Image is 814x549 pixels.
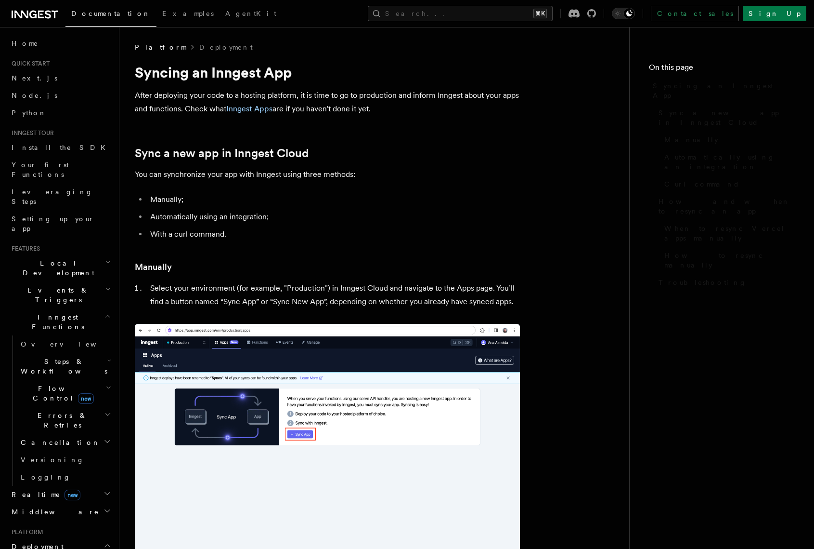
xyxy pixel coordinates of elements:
h1: Syncing an Inngest App [135,64,520,81]
a: Troubleshooting [655,274,795,291]
span: new [65,490,80,500]
a: Curl command [660,175,795,193]
a: Manually [135,260,172,274]
span: Platform [8,528,43,536]
button: Search...⌘K [368,6,553,21]
a: When to resync Vercel apps manually [660,220,795,247]
li: Manually; [147,193,520,206]
span: Local Development [8,258,105,278]
span: AgentKit [225,10,276,17]
a: Syncing an Inngest App [649,77,795,104]
span: How and when to resync an app [659,197,795,216]
a: Leveraging Steps [8,183,113,210]
button: Local Development [8,254,113,281]
li: Select your environment (for example, "Production") in Inngest Cloud and navigate to the Apps pag... [147,281,520,308]
span: Node.js [12,92,57,99]
a: Inngest Apps [226,104,272,113]
a: Sync a new app in Inngest Cloud [135,147,309,160]
a: How to resync manually [660,247,795,274]
kbd: ⌘K [533,9,547,18]
span: Setting up your app [12,215,94,232]
button: Inngest Functions [8,308,113,335]
span: Events & Triggers [8,285,105,305]
button: Errors & Retries [17,407,113,434]
a: Node.js [8,87,113,104]
a: How and when to resync an app [655,193,795,220]
h4: On this page [649,62,795,77]
a: Examples [156,3,220,26]
p: After deploying your code to a hosting platform, it is time to go to production and inform Innges... [135,89,520,116]
span: Versioning [21,456,84,464]
a: Documentation [65,3,156,27]
a: Contact sales [651,6,739,21]
button: Events & Triggers [8,281,113,308]
span: Quick start [8,60,50,67]
span: Overview [21,340,120,348]
span: Features [8,245,40,253]
span: Errors & Retries [17,411,104,430]
a: Logging [17,469,113,486]
span: Logging [21,473,71,481]
a: Install the SDK [8,139,113,156]
li: With a curl command. [147,228,520,241]
a: Automatically using an integration [660,148,795,175]
span: Steps & Workflows [17,357,107,376]
span: Sync a new app in Inngest Cloud [659,108,795,127]
span: Home [12,39,39,48]
a: Deployment [199,42,253,52]
span: Curl command [664,179,740,189]
p: You can synchronize your app with Inngest using three methods: [135,168,520,181]
div: Inngest Functions [8,335,113,486]
a: Sign Up [743,6,806,21]
span: How to resync manually [664,251,795,270]
span: Inngest Functions [8,312,104,332]
span: Syncing an Inngest App [653,81,795,100]
a: Home [8,35,113,52]
li: Automatically using an integration; [147,210,520,224]
span: Automatically using an integration [664,152,795,172]
span: Your first Functions [12,161,69,178]
span: Examples [162,10,214,17]
span: Middleware [8,507,99,517]
span: Cancellation [17,438,100,447]
span: Troubleshooting [659,278,747,287]
span: Install the SDK [12,144,111,151]
button: Toggle dark mode [612,8,635,19]
a: Versioning [17,451,113,469]
button: Flow Controlnew [17,380,113,407]
span: Realtime [8,490,80,499]
span: Manually [664,135,718,145]
button: Middleware [8,503,113,521]
a: Python [8,104,113,121]
span: Python [12,109,47,117]
button: Realtimenew [8,486,113,503]
a: Overview [17,335,113,353]
button: Steps & Workflows [17,353,113,380]
a: Setting up your app [8,210,113,237]
span: Platform [135,42,186,52]
a: Manually [660,131,795,148]
span: Leveraging Steps [12,188,93,205]
span: new [78,393,94,404]
span: Inngest tour [8,129,54,137]
a: Sync a new app in Inngest Cloud [655,104,795,131]
button: Cancellation [17,434,113,451]
span: When to resync Vercel apps manually [664,224,795,243]
a: AgentKit [220,3,282,26]
a: Next.js [8,69,113,87]
a: Your first Functions [8,156,113,183]
span: Documentation [71,10,151,17]
span: Flow Control [17,384,106,403]
span: Next.js [12,74,57,82]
